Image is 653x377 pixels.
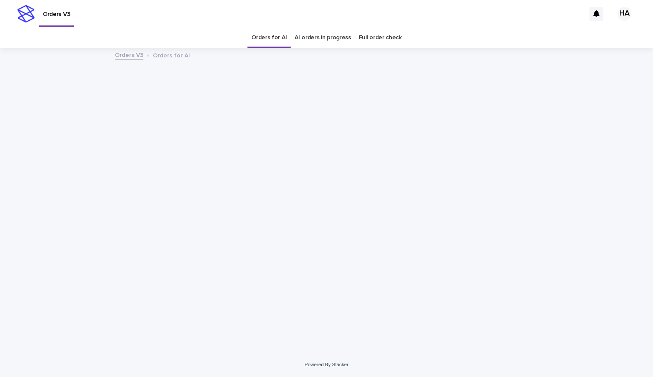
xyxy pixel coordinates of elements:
[295,28,351,48] a: AI orders in progress
[618,7,631,21] div: HA
[115,50,143,60] a: Orders V3
[17,5,35,22] img: stacker-logo-s-only.png
[251,28,287,48] a: Orders for AI
[359,28,402,48] a: Full order check
[304,362,348,367] a: Powered By Stacker
[153,50,190,60] p: Orders for AI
